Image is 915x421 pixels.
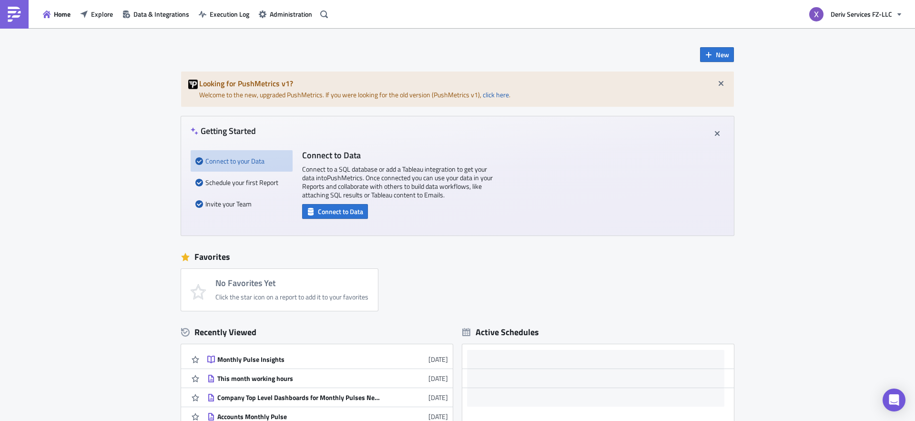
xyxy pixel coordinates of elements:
[217,355,384,364] div: Monthly Pulse Insights
[195,150,288,172] div: Connect to your Data
[191,126,256,136] h4: Getting Started
[428,354,448,364] time: 2025-07-01T10:47:40Z
[302,165,493,199] p: Connect to a SQL database or add a Tableau integration to get your data into PushMetrics . Once c...
[428,373,448,383] time: 2025-04-30T05:21:19Z
[181,72,734,107] div: Welcome to the new, upgraded PushMetrics. If you were looking for the old version (PushMetrics v1...
[38,7,75,21] button: Home
[194,7,254,21] button: Execution Log
[207,388,448,407] a: Company Top Level Dashboards for Monthly Pulses New (announce_monthly_pulses)[DATE]
[195,172,288,193] div: Schedule your first Report
[803,4,908,25] button: Deriv Services FZ-LLC
[75,7,118,21] button: Explore
[207,350,448,369] a: Monthly Pulse Insights[DATE]
[207,369,448,388] a: This month working hours[DATE]
[302,204,368,219] button: Connect to Data
[883,389,905,411] div: Open Intercom Messenger
[302,150,493,160] h4: Connect to Data
[199,80,727,87] h5: Looking for PushMetrics v1?
[181,250,734,264] div: Favorites
[302,205,368,216] a: Connect to Data
[462,327,539,338] div: Active Schedules
[254,7,317,21] button: Administration
[318,206,363,216] span: Connect to Data
[195,193,288,215] div: Invite your Team
[808,6,824,22] img: Avatar
[118,7,194,21] button: Data & Integrations
[700,47,734,62] button: New
[428,392,448,402] time: 2025-03-17T04:15:13Z
[7,7,22,22] img: PushMetrics
[270,9,312,19] span: Administration
[217,412,384,421] div: Accounts Monthly Pulse
[716,50,729,60] span: New
[54,9,71,19] span: Home
[215,278,368,288] h4: No Favorites Yet
[215,293,368,301] div: Click the star icon on a report to add it to your favorites
[181,325,453,339] div: Recently Viewed
[831,9,892,19] span: Deriv Services FZ-LLC
[217,374,384,383] div: This month working hours
[133,9,189,19] span: Data & Integrations
[483,90,509,100] a: click here
[210,9,249,19] span: Execution Log
[91,9,113,19] span: Explore
[217,393,384,402] div: Company Top Level Dashboards for Monthly Pulses New (announce_monthly_pulses)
